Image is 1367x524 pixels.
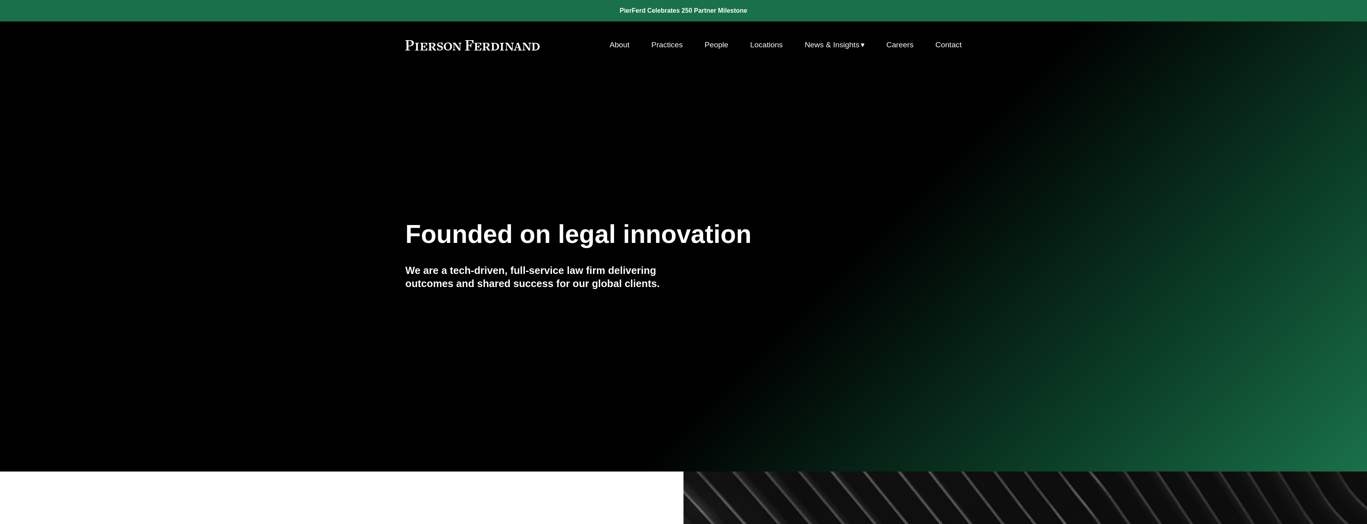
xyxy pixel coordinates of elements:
[405,220,869,249] h1: Founded on legal innovation
[610,37,629,52] a: About
[651,37,683,52] a: Practices
[935,37,962,52] a: Contact
[705,37,728,52] a: People
[750,37,783,52] a: Locations
[805,37,865,52] a: folder dropdown
[805,38,860,52] span: News & Insights
[887,37,914,52] a: Careers
[405,264,683,290] h4: We are a tech-driven, full-service law firm delivering outcomes and shared success for our global...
